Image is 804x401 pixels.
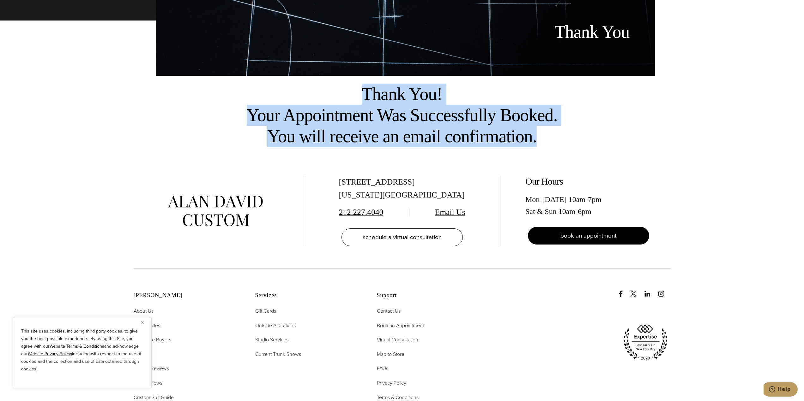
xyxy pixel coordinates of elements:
[255,307,361,358] nav: Services Footer Nav
[363,233,442,242] span: schedule a virtual consultation
[255,292,361,299] h2: Services
[377,365,388,372] span: FAQs
[377,364,388,373] a: FAQs
[21,327,143,373] p: This site uses cookies, including third party cookies, to give you the best possible experience. ...
[141,321,144,324] img: Close
[630,284,643,297] a: x/twitter
[377,379,406,387] a: Privacy Policy
[134,336,171,344] a: First-Time Buyers
[8,84,796,147] h2: Thank You! Your Appointment Was Successfully Booked. You will receive an email confirmation.
[339,208,384,217] a: 212.227.4040
[255,350,301,358] a: Current Trunk Shows
[377,321,424,330] a: Book an Appointment
[525,176,652,187] h2: Our Hours
[255,336,288,344] a: Studio Services
[377,336,418,344] a: Virtual Consultation
[377,292,483,299] h2: Support
[528,227,649,245] a: book an appointment
[342,228,463,246] a: schedule a virtual consultation
[764,382,798,398] iframe: Opens a widget where you can chat to one of our agents
[377,307,401,315] a: Contact Us
[255,322,296,329] span: Outside Alterations
[377,307,401,315] span: Contact Us
[339,176,465,202] div: [STREET_ADDRESS] [US_STATE][GEOGRAPHIC_DATA]
[28,351,71,357] a: Website Privacy Policy
[618,284,629,297] a: Facebook
[134,307,154,315] span: About Us
[620,322,671,363] img: expertise, best tailors in new york city 2020
[134,292,239,299] h2: [PERSON_NAME]
[377,322,424,329] span: Book an Appointment
[377,379,406,386] span: Privacy Policy
[255,307,276,315] span: Gift Cards
[255,321,296,330] a: Outside Alterations
[560,231,617,240] span: book an appointment
[525,193,652,218] div: Mon-[DATE] 10am-7pm Sat & Sun 10am-6pm
[255,307,276,315] a: Gift Cards
[489,21,630,43] h1: Thank You
[50,343,104,350] a: Website Terms & Conditions
[134,307,154,315] a: About Us
[168,196,263,226] img: alan david custom
[377,394,419,401] span: Terms & Conditions
[435,208,465,217] a: Email Us
[377,351,404,358] span: Map to Store
[644,284,657,297] a: linkedin
[134,394,174,401] span: Custom Suit Guide
[658,284,671,297] a: instagram
[255,351,301,358] span: Current Trunk Shows
[141,319,149,326] button: Close
[377,350,404,358] a: Map to Store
